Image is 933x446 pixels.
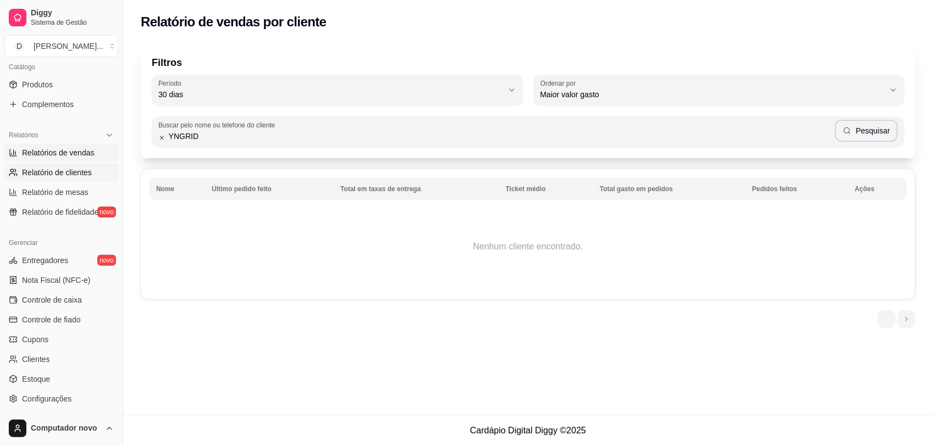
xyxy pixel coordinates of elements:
[141,13,327,31] h2: Relatório de vendas por cliente
[4,291,118,309] a: Controle de caixa
[4,35,118,57] button: Select a team
[4,203,118,221] a: Relatório de fidelidadenovo
[4,390,118,408] a: Configurações
[22,167,92,178] span: Relatório de clientes
[22,99,74,110] span: Complementos
[22,275,90,286] span: Nota Fiscal (NFC-e)
[835,120,898,142] button: Pesquisar
[873,305,921,333] nav: pagination navigation
[31,18,114,27] span: Sistema de Gestão
[150,203,907,291] td: Nenhum cliente encontrado.
[158,79,185,88] label: Período
[22,354,50,365] span: Clientes
[534,75,905,105] button: Ordenar porMaior valor gasto
[4,76,118,93] a: Produtos
[31,423,101,433] span: Computador novo
[898,310,915,328] li: next page button
[540,89,885,100] span: Maior valor gasto
[22,373,50,384] span: Estoque
[4,252,118,269] a: Entregadoresnovo
[499,178,593,200] th: Ticket médio
[123,415,933,446] footer: Cardápio Digital Diggy © 2025
[158,120,279,130] label: Buscar pelo nome ou telefone do cliente
[22,187,89,198] span: Relatório de mesas
[848,178,907,200] th: Ações
[22,147,95,158] span: Relatórios de vendas
[22,79,53,90] span: Produtos
[150,178,205,200] th: Nome
[34,41,103,52] div: [PERSON_NAME] ...
[22,207,98,218] span: Relatório de fidelidade
[22,255,68,266] span: Entregadores
[746,178,848,200] th: Pedidos feitos
[4,311,118,328] a: Controle de fiado
[540,79,579,88] label: Ordenar por
[4,164,118,181] a: Relatório de clientes
[9,131,38,140] span: Relatórios
[205,178,334,200] th: Último pedido feito
[31,8,114,18] span: Diggy
[4,415,118,442] button: Computador novo
[4,350,118,368] a: Clientes
[4,144,118,161] a: Relatórios de vendas
[4,331,118,348] a: Cupons
[4,370,118,388] a: Estoque
[152,55,904,70] p: Filtros
[158,89,503,100] span: 30 dias
[4,96,118,113] a: Complementos
[152,75,523,105] button: Período30 dias
[4,183,118,201] a: Relatório de mesas
[22,314,81,325] span: Controle de fiado
[165,131,835,142] input: Buscar pelo nome ou telefone do cliente
[593,178,746,200] th: Total gasto em pedidos
[4,58,118,76] div: Catálogo
[334,178,499,200] th: Total em taxas de entrega
[4,4,118,31] a: DiggySistema de Gestão
[14,41,25,52] span: D
[4,234,118,252] div: Gerenciar
[22,294,82,305] span: Controle de caixa
[4,271,118,289] a: Nota Fiscal (NFC-e)
[22,334,48,345] span: Cupons
[22,393,71,404] span: Configurações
